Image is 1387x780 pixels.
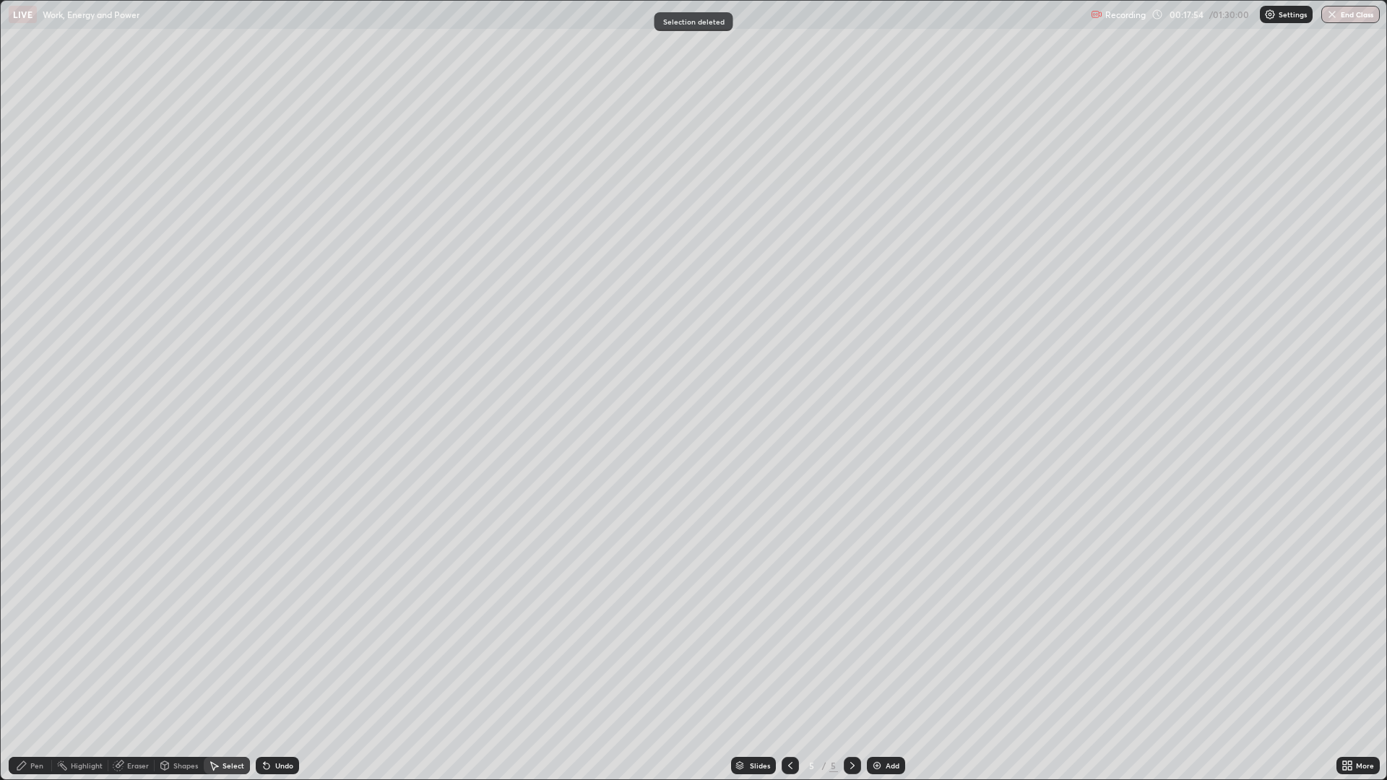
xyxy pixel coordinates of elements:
img: recording.375f2c34.svg [1091,9,1102,20]
div: Eraser [127,762,149,769]
button: End Class [1321,6,1380,23]
div: Slides [750,762,770,769]
img: end-class-cross [1326,9,1338,20]
img: add-slide-button [871,760,883,771]
div: Pen [30,762,43,769]
div: Select [222,762,244,769]
p: Work, Energy and Power [43,9,139,20]
div: Highlight [71,762,103,769]
img: class-settings-icons [1264,9,1276,20]
p: Recording [1105,9,1146,20]
p: LIVE [13,9,33,20]
div: 5 [829,759,838,772]
div: Shapes [173,762,198,769]
div: / [822,761,826,770]
p: Settings [1279,11,1307,18]
div: More [1356,762,1374,769]
div: 5 [805,761,819,770]
div: Undo [275,762,293,769]
div: Add [886,762,899,769]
